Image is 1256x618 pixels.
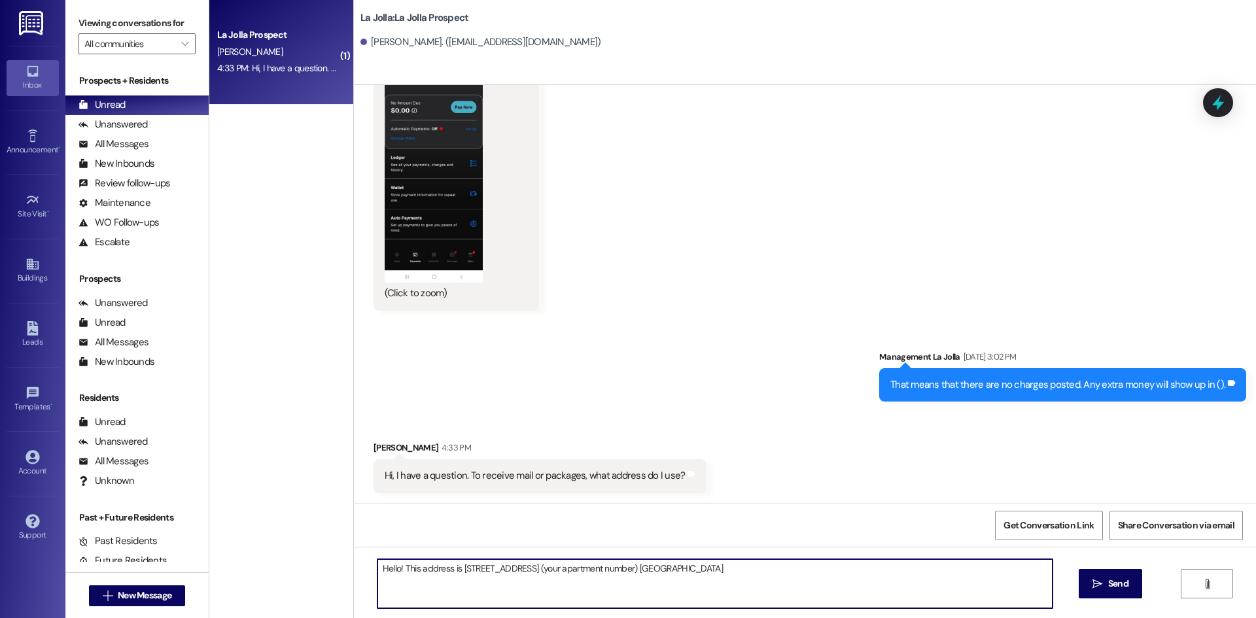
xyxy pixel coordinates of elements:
div: New Inbounds [78,355,154,369]
a: Site Visit • [7,189,59,224]
div: All Messages [78,137,148,151]
div: All Messages [78,455,148,468]
span: Send [1108,577,1128,591]
i:  [1202,579,1212,589]
button: Get Conversation Link [995,511,1102,540]
div: Maintenance [78,196,150,210]
a: Inbox [7,60,59,95]
div: 4:33 PM [438,441,470,455]
div: Hi, I have a question. To receive mail or packages, what address do I use? [385,469,686,483]
textarea: Hello! This address is [STREET_ADDRESS] (your apartment number) [GEOGRAPHIC_DATA] [377,559,1053,608]
button: Zoom image [385,65,483,283]
div: New Inbounds [78,157,154,171]
div: Unread [78,415,126,429]
a: Templates • [7,382,59,417]
div: Past + Future Residents [65,511,209,524]
div: [PERSON_NAME] [374,441,706,459]
div: Future Residents [78,554,167,568]
div: All Messages [78,335,148,349]
b: La Jolla: La Jolla Prospect [360,11,469,25]
div: [PERSON_NAME]. ([EMAIL_ADDRESS][DOMAIN_NAME]) [360,35,601,49]
div: Unanswered [78,296,148,310]
div: Unread [78,316,126,330]
img: ResiDesk Logo [19,11,46,35]
label: Viewing conversations for [78,13,196,33]
span: New Message [118,589,171,602]
span: • [47,207,49,216]
div: Past Residents [78,534,158,548]
div: Residents [65,391,209,405]
span: Get Conversation Link [1003,519,1094,532]
span: • [50,400,52,409]
div: 4:33 PM: Hi, I have a question. To receive mail or packages, what address do I use? [217,62,529,74]
div: Unanswered [78,435,148,449]
button: Share Conversation via email [1109,511,1243,540]
div: Unknown [78,474,134,488]
div: That means that there are no charges posted. Any extra money will show up in (). [890,378,1225,392]
a: Leads [7,317,59,352]
a: Support [7,510,59,545]
div: Review follow-ups [78,177,170,190]
button: New Message [89,585,186,606]
i:  [181,39,188,49]
a: Account [7,446,59,481]
div: Unanswered [78,118,148,131]
div: Prospects [65,272,209,286]
i:  [1092,579,1102,589]
input: All communities [84,33,175,54]
span: • [58,143,60,152]
div: Unread [78,98,126,112]
div: (Click to zoom) [385,286,518,300]
div: WO Follow-ups [78,216,159,230]
i:  [103,591,113,601]
div: Prospects + Residents [65,74,209,88]
span: Share Conversation via email [1118,519,1234,532]
a: Buildings [7,253,59,288]
div: Management La Jolla [879,350,1246,368]
div: La Jolla Prospect [217,28,338,42]
button: Send [1079,569,1142,598]
span: [PERSON_NAME] [217,46,283,58]
div: [DATE] 3:02 PM [960,350,1017,364]
div: Escalate [78,235,130,249]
